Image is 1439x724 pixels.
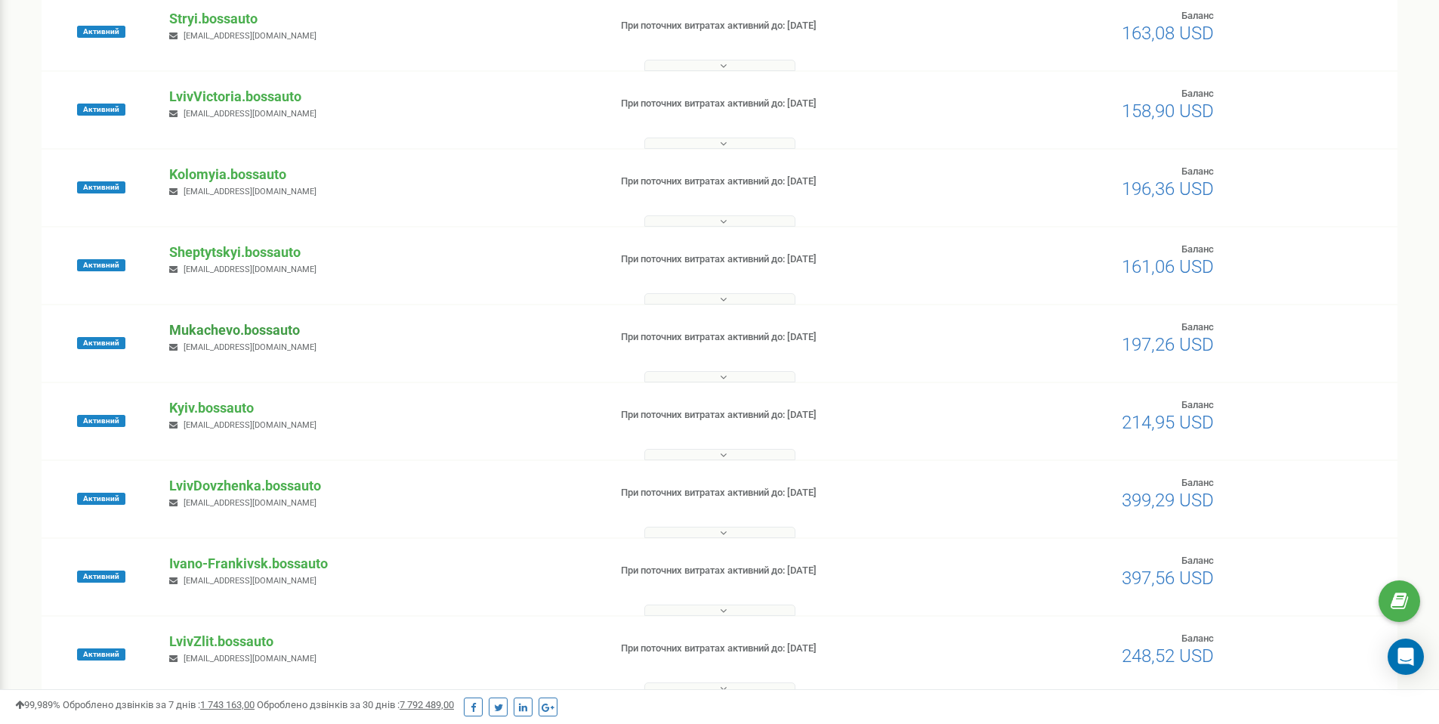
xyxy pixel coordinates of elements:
[77,337,125,349] span: Активний
[169,632,596,651] p: LvivZlit.bossauto
[169,554,596,574] p: Ivano-Frankivsk.bossauto
[1181,166,1214,177] span: Баланс
[184,187,317,196] span: [EMAIL_ADDRESS][DOMAIN_NAME]
[184,420,317,430] span: [EMAIL_ADDRESS][DOMAIN_NAME]
[184,498,317,508] span: [EMAIL_ADDRESS][DOMAIN_NAME]
[1122,23,1214,44] span: 163,08 USD
[169,243,596,262] p: Sheptytskyi.bossauto
[169,165,596,184] p: Kolomyia.bossauto
[169,9,596,29] p: Stryi.bossauto
[169,476,596,496] p: LvivDovzhenka.bossauto
[77,181,125,193] span: Активний
[1181,555,1214,566] span: Баланс
[1388,639,1424,675] div: Open Intercom Messenger
[184,654,317,664] span: [EMAIL_ADDRESS][DOMAIN_NAME]
[1181,10,1214,21] span: Баланс
[200,699,255,710] u: 1 743 163,00
[257,699,454,710] span: Оброблено дзвінків за 30 днів :
[184,342,317,352] span: [EMAIL_ADDRESS][DOMAIN_NAME]
[1122,412,1214,433] span: 214,95 USD
[1122,490,1214,511] span: 399,29 USD
[621,486,935,500] p: При поточних витратах активний до: [DATE]
[1181,633,1214,644] span: Баланс
[1181,321,1214,333] span: Баланс
[1181,399,1214,410] span: Баланс
[400,699,454,710] u: 7 792 489,00
[1122,178,1214,200] span: 196,36 USD
[1181,477,1214,488] span: Баланс
[169,87,596,107] p: LvivVictoria.bossauto
[1181,243,1214,255] span: Баланс
[621,642,935,656] p: При поточних витратах активний до: [DATE]
[184,31,317,41] span: [EMAIL_ADDRESS][DOMAIN_NAME]
[184,265,317,274] span: [EMAIL_ADDRESS][DOMAIN_NAME]
[77,493,125,505] span: Активний
[169,320,596,340] p: Mukachevo.bossauto
[1122,645,1214,667] span: 248,52 USD
[1122,334,1214,355] span: 197,26 USD
[1122,101,1214,122] span: 158,90 USD
[63,699,255,710] span: Оброблено дзвінків за 7 днів :
[15,699,60,710] span: 99,989%
[1181,88,1214,99] span: Баланс
[621,19,935,33] p: При поточних витратах активний до: [DATE]
[1122,568,1214,589] span: 397,56 USD
[621,175,935,189] p: При поточних витратах активний до: [DATE]
[184,109,317,119] span: [EMAIL_ADDRESS][DOMAIN_NAME]
[184,576,317,586] span: [EMAIL_ADDRESS][DOMAIN_NAME]
[77,571,125,583] span: Активний
[621,252,935,267] p: При поточних витратах активний до: [DATE]
[1122,256,1214,277] span: 161,06 USD
[621,408,935,422] p: При поточних витратах активний до: [DATE]
[169,398,596,418] p: Kyiv.bossauto
[77,104,125,116] span: Активний
[621,564,935,578] p: При поточних витратах активний до: [DATE]
[621,330,935,345] p: При поточних витратах активний до: [DATE]
[77,415,125,427] span: Активний
[77,259,125,271] span: Активний
[77,26,125,38] span: Активний
[621,97,935,111] p: При поточних витратах активний до: [DATE]
[77,648,125,661] span: Активний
